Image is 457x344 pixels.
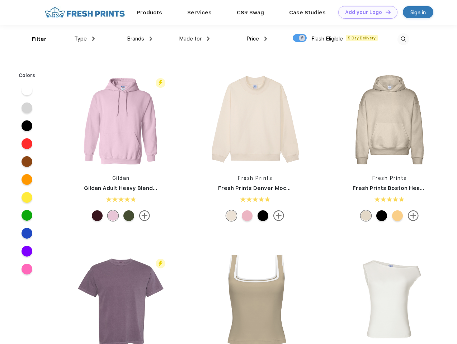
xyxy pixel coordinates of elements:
[345,9,382,15] div: Add your Logo
[226,210,237,221] div: Buttermilk
[139,210,150,221] img: more.svg
[238,175,272,181] a: Fresh Prints
[242,210,253,221] div: Pink
[372,175,407,181] a: Fresh Prints
[403,6,433,18] a: Sign in
[73,72,169,167] img: func=resize&h=266
[273,210,284,221] img: more.svg
[150,37,152,41] img: dropdown.png
[74,35,87,42] span: Type
[123,210,134,221] div: Military Green
[376,210,387,221] div: Black
[84,185,241,191] a: Gildan Adult Heavy Blend 8 Oz. 50/50 Hooded Sweatshirt
[92,37,95,41] img: dropdown.png
[112,175,130,181] a: Gildan
[207,72,303,167] img: func=resize&h=266
[207,37,209,41] img: dropdown.png
[246,35,259,42] span: Price
[92,210,103,221] div: Maroon
[13,72,41,79] div: Colors
[127,35,144,42] span: Brands
[32,35,47,43] div: Filter
[408,210,419,221] img: more.svg
[156,78,165,88] img: flash_active_toggle.svg
[43,6,127,19] img: fo%20logo%202.webp
[342,72,437,167] img: func=resize&h=266
[386,10,391,14] img: DT
[361,210,371,221] div: Sand
[264,37,267,41] img: dropdown.png
[137,9,162,16] a: Products
[108,210,118,221] div: Light Pink
[179,35,202,42] span: Made for
[156,259,165,268] img: flash_active_toggle.svg
[258,210,268,221] div: Black
[410,8,426,16] div: Sign in
[397,33,409,45] img: desktop_search.svg
[346,35,378,41] span: 5 Day Delivery
[218,185,374,191] a: Fresh Prints Denver Mock Neck Heavyweight Sweatshirt
[311,35,343,42] span: Flash Eligible
[392,210,403,221] div: Bahama Yellow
